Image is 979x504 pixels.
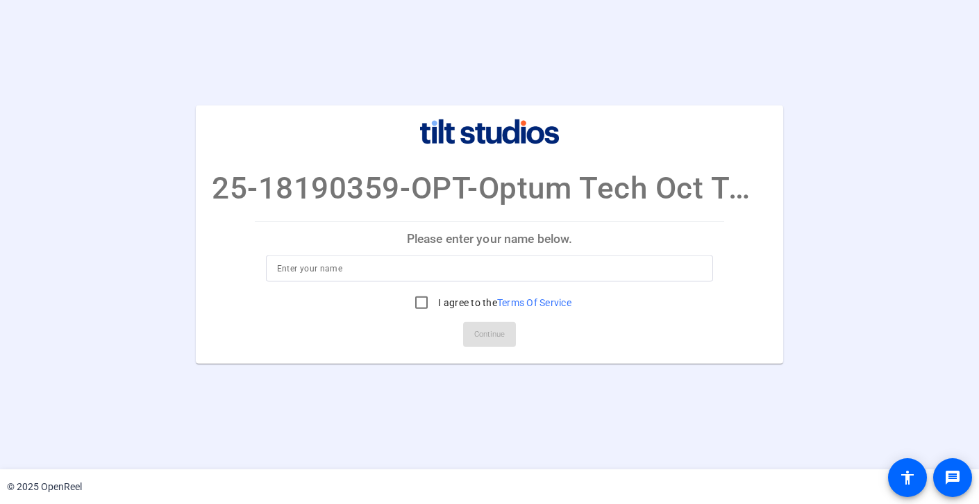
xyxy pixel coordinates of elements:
p: Please enter your name below. [255,222,725,255]
img: company-logo [420,119,559,144]
input: Enter your name [277,260,703,277]
label: I agree to the [435,296,571,310]
mat-icon: message [944,469,961,486]
mat-icon: accessibility [899,469,916,486]
p: 25-18190359-OPT-Optum Tech Oct Town Hall r2 [212,165,767,211]
div: © 2025 OpenReel [7,480,82,494]
a: Terms Of Service [497,297,571,308]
